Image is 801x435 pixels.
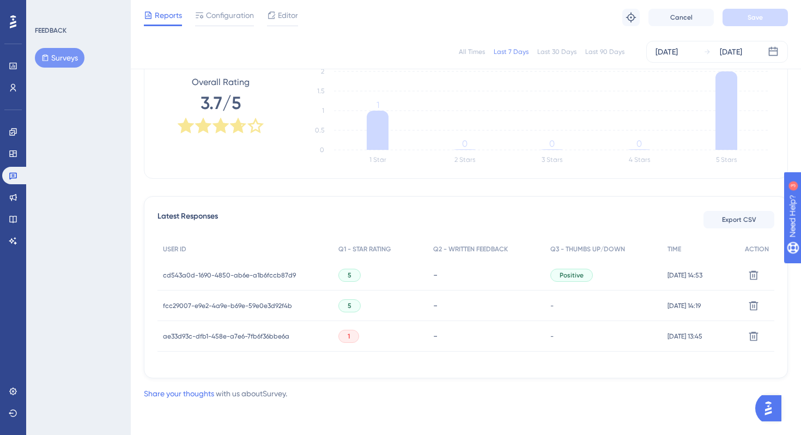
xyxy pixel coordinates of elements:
tspan: 1 [377,100,379,110]
span: 5 [348,271,351,280]
span: [DATE] 14:53 [667,271,702,280]
text: 1 Star [369,156,386,164]
span: Positive [560,271,584,280]
tspan: 0 [549,138,555,149]
span: USER ID [163,245,186,253]
div: Last 30 Days [537,47,577,56]
span: Latest Responses [157,210,218,229]
span: Q3 - THUMBS UP/DOWN [550,245,625,253]
span: Editor [278,9,298,22]
tspan: 2 [321,68,324,75]
span: ae33d93c-dfb1-458e-a7e6-7fb6f36bbe6a [163,332,289,341]
span: [DATE] 13:45 [667,332,702,341]
tspan: 0 [636,138,642,149]
span: Q2 - WRITTEN FEEDBACK [433,245,508,253]
span: Reports [155,9,182,22]
div: Last 90 Days [585,47,624,56]
span: Need Help? [26,3,68,16]
span: - [550,332,554,341]
text: 2 Stars [454,156,475,164]
tspan: 1.5 [317,87,324,95]
span: Export CSV [722,215,756,224]
div: with us about Survey . [144,387,287,400]
span: Cancel [670,13,693,22]
span: Configuration [206,9,254,22]
span: - [550,301,554,310]
button: Surveys [35,48,84,68]
span: [DATE] 14:19 [667,301,701,310]
iframe: UserGuiding AI Assistant Launcher [755,392,788,425]
button: Cancel [648,9,714,26]
tspan: 0.5 [315,126,324,134]
span: 3.7/5 [201,91,241,115]
div: - [433,270,539,280]
div: Last 7 Days [494,47,529,56]
span: 1 [348,332,350,341]
text: 4 Stars [629,156,650,164]
span: Overall Rating [192,76,250,89]
text: 3 Stars [542,156,562,164]
span: ACTION [745,245,769,253]
div: - [433,331,539,341]
span: cd543a0d-1690-4850-ab6e-a1b6fccb87d9 [163,271,296,280]
div: [DATE] [720,45,742,58]
span: Q1 - STAR RATING [338,245,391,253]
button: Save [723,9,788,26]
div: [DATE] [656,45,678,58]
tspan: 0 [320,146,324,154]
tspan: 0 [462,138,468,149]
text: 5 Stars [716,156,737,164]
a: Share your thoughts [144,389,214,398]
button: Export CSV [703,211,774,228]
div: FEEDBACK [35,26,66,35]
div: 3 [76,5,79,14]
div: All Times [459,47,485,56]
span: TIME [667,245,681,253]
span: Save [748,13,763,22]
span: 5 [348,301,351,310]
span: fcc29007-e9e2-4a9e-b69e-59e0e3d92f4b [163,301,292,310]
div: - [433,300,539,311]
tspan: 1 [322,107,324,114]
